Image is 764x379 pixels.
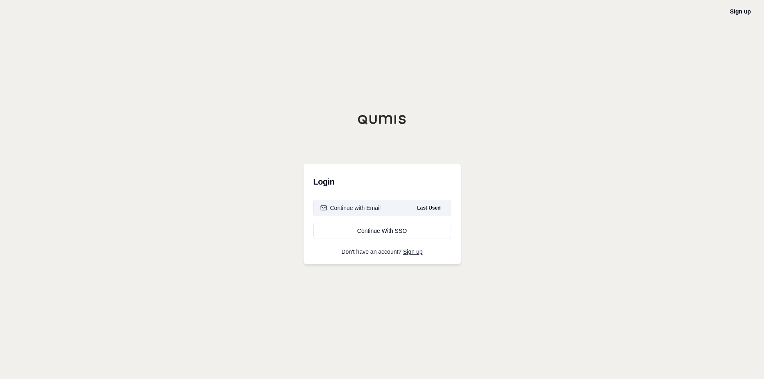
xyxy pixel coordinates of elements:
[313,249,451,255] p: Don't have an account?
[313,200,451,216] button: Continue with EmailLast Used
[414,203,444,213] span: Last Used
[320,227,444,235] div: Continue With SSO
[320,204,381,212] div: Continue with Email
[403,248,422,255] a: Sign up
[358,115,407,124] img: Qumis
[313,174,451,190] h3: Login
[730,8,751,15] a: Sign up
[313,223,451,239] a: Continue With SSO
